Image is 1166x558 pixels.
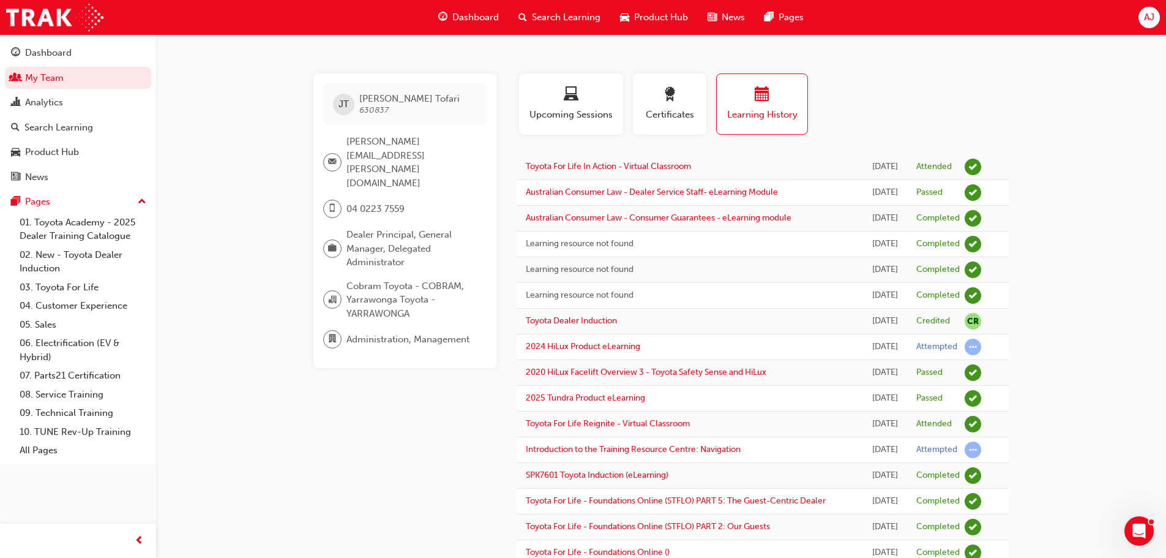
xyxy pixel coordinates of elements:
[5,190,151,213] button: Pages
[15,213,151,246] a: 01. Toyota Academy - 2025 Dealer Training Catalogue
[526,521,770,532] a: Toyota For Life - Foundations Online (STFLO) PART 2: Our Guests
[528,108,614,122] span: Upcoming Sessions
[346,279,477,321] span: Cobram Toyota - COBRAM, Yarrawonga Toyota - YARRAWONGA
[716,74,808,135] button: Learning History
[872,211,898,225] div: Tue Jun 03 2025 12:08:17 GMT+1000 (Australian Eastern Standard Time)
[25,46,72,60] div: Dashboard
[872,160,898,174] div: Thu Sep 25 2025 09:00:00 GMT+1000 (Australian Eastern Standard Time)
[708,10,717,25] span: news-icon
[1144,10,1154,25] span: AJ
[5,42,151,64] a: Dashboard
[338,97,349,111] span: JT
[872,263,898,277] div: Tue May 27 2025 09:51:21 GMT+1000 (Australian Eastern Standard Time)
[872,417,898,431] div: Thu Jun 27 2024 13:00:00 GMT+1000 (Australian Eastern Standard Time)
[872,340,898,354] div: Wed Mar 05 2025 10:32:20 GMT+1100 (Australian Eastern Daylight Time)
[526,547,670,557] a: Toyota For Life - Foundations Online ()
[965,210,981,227] span: learningRecordVerb_COMPLETE-icon
[965,159,981,175] span: learningRecordVerb_ATTEND-icon
[509,5,610,30] a: search-iconSearch Learning
[15,315,151,334] a: 05. Sales
[965,364,981,381] span: learningRecordVerb_PASS-icon
[526,393,645,403] a: 2025 Tundra Product eLearning
[726,108,798,122] span: Learning History
[526,187,778,197] a: Australian Consumer Law - Dealer Service Staff- eLearning Module
[872,520,898,534] div: Wed May 30 2018 00:00:00 GMT+1000 (Australian Eastern Standard Time)
[328,201,337,217] span: mobile-icon
[755,5,813,30] a: pages-iconPages
[532,10,600,25] span: Search Learning
[916,367,943,379] div: Passed
[5,91,151,114] a: Analytics
[916,341,957,353] div: Attempted
[916,470,960,481] div: Completed
[526,470,668,480] a: SPK7601 Toyota Induction (eLearning)
[15,385,151,404] a: 08. Service Training
[698,5,755,30] a: news-iconNews
[965,493,981,510] span: learningRecordVerb_COMPLETE-icon
[24,121,93,135] div: Search Learning
[916,496,960,507] div: Completed
[526,496,826,506] a: Toyota For Life - Foundations Online (STFLO) PART 5: The Guest-Centric Dealer
[328,154,337,170] span: email-icon
[11,97,20,108] span: chart-icon
[15,366,151,385] a: 07. Parts21 Certification
[526,367,766,377] a: 2020 HiLux Facelift Overview 3 - Toyota Safety Sense and HiLux
[135,533,144,549] span: prev-icon
[15,441,151,460] a: All Pages
[15,246,151,278] a: 02. New - Toyota Dealer Induction
[526,315,617,326] a: Toyota Dealer Induction
[872,314,898,328] div: Tue Mar 25 2025 23:00:00 GMT+1100 (Australian Eastern Daylight Time)
[346,135,477,190] span: [PERSON_NAME][EMAIL_ADDRESS][PERSON_NAME][DOMAIN_NAME]
[965,313,981,330] span: null-icon
[11,123,20,134] span: search-icon
[755,87,769,104] span: calendar-icon
[346,202,405,216] span: 04 0223 7559
[965,236,981,252] span: learningRecordVerb_COMPLETE-icon
[965,467,981,484] span: learningRecordVerb_COMPLETE-icon
[965,519,981,535] span: learningRecordVerb_COMPLETE-icon
[15,296,151,315] a: 04. Customer Experience
[965,442,981,458] span: learningRecordVerb_ATTEMPT-icon
[519,74,623,135] button: Upcoming Sessions
[25,96,63,110] div: Analytics
[872,469,898,483] div: Wed May 30 2018 10:50:21 GMT+1000 (Australian Eastern Standard Time)
[5,116,151,139] a: Search Learning
[1138,7,1160,28] button: AJ
[5,141,151,164] a: Product Hub
[916,290,960,301] div: Completed
[965,262,981,278] span: learningRecordVerb_COMPLETE-icon
[1124,516,1154,546] iframe: Intercom live chat
[25,145,79,159] div: Product Hub
[11,73,20,84] span: people-icon
[526,161,691,172] a: Toyota For Life In Action - Virtual Classroom
[25,170,48,184] div: News
[138,194,146,210] span: up-icon
[916,264,960,276] div: Completed
[965,339,981,355] span: learningRecordVerb_ATTEMPT-icon
[11,172,20,183] span: news-icon
[526,238,633,249] span: Learning resource not found
[526,213,791,223] a: Australian Consumer Law - Consumer Guarantees - eLearning module
[6,4,103,31] img: Trak
[11,48,20,59] span: guage-icon
[872,443,898,457] div: Mon Apr 22 2024 13:17:12 GMT+1000 (Australian Eastern Standard Time)
[526,341,640,352] a: 2024 HiLux Product eLearning
[328,292,337,308] span: organisation-icon
[359,105,389,115] span: 630837
[965,184,981,201] span: learningRecordVerb_PASS-icon
[916,315,950,327] div: Credited
[965,287,981,304] span: learningRecordVerb_COMPLETE-icon
[438,10,447,25] span: guage-icon
[916,521,960,533] div: Completed
[872,237,898,251] div: Tue May 27 2025 16:26:41 GMT+1000 (Australian Eastern Standard Time)
[916,238,960,250] div: Completed
[5,67,151,89] a: My Team
[634,10,688,25] span: Product Hub
[872,186,898,200] div: Tue Jun 03 2025 12:51:45 GMT+1000 (Australian Eastern Standard Time)
[5,166,151,189] a: News
[564,87,578,104] span: laptop-icon
[526,444,741,454] a: Introduction to the Training Resource Centre: Navigation
[428,5,509,30] a: guage-iconDashboard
